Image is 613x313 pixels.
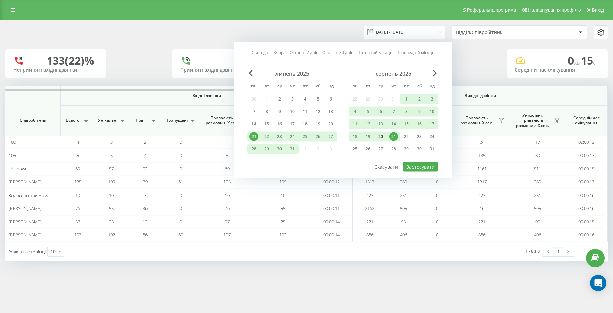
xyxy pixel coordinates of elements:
[225,219,230,225] span: 57
[568,53,581,68] span: 0
[311,189,353,202] td: 00:00:11
[314,107,322,116] div: 12
[273,132,286,142] div: ср 23 лип 2025 р.
[223,179,231,185] span: 135
[180,205,182,211] span: 0
[288,95,297,104] div: 3
[590,275,606,291] div: Open Intercom Messenger
[534,205,541,211] span: 505
[364,107,372,116] div: 5
[413,119,426,129] div: сб 16 серп 2025 р.
[226,139,228,145] span: 4
[535,152,540,159] span: 80
[313,82,323,92] abbr: субота
[387,132,400,142] div: чт 21 серп 2025 р.
[400,232,407,238] span: 406
[143,205,148,211] span: 36
[262,145,271,153] div: 29
[288,132,297,141] div: 24
[376,132,385,141] div: 20
[436,219,438,225] span: 0
[275,145,284,153] div: 30
[299,132,312,142] div: пт 25 лип 2025 р.
[9,232,42,238] span: [PERSON_NAME]
[326,107,335,116] div: 13
[290,49,318,56] a: Останні 7 днів
[525,248,540,254] div: 1 - 8 з 8
[9,152,16,159] span: 105
[74,179,81,185] span: 135
[371,162,402,172] button: Скасувати
[415,95,424,104] div: 2
[225,166,230,172] span: 69
[252,49,269,56] a: Сьогодні
[478,219,485,225] span: 221
[312,119,324,129] div: сб 19 лип 2025 р.
[180,166,182,172] span: 0
[401,219,406,225] span: 95
[262,107,271,116] div: 8
[364,145,372,153] div: 26
[75,192,80,198] span: 10
[144,152,146,159] span: 4
[349,144,362,154] div: пн 25 серп 2025 р.
[247,70,337,77] div: липень 2025
[75,205,80,211] span: 76
[273,94,286,104] div: ср 2 лип 2025 р.
[553,247,563,256] a: 1
[109,192,114,198] span: 10
[428,120,436,129] div: 17
[110,152,113,159] span: 5
[402,145,411,153] div: 29
[402,132,411,141] div: 22
[322,49,353,56] a: Останні 30 днів
[324,94,337,104] div: нд 6 лип 2025 р.
[314,95,322,104] div: 5
[275,120,284,129] div: 16
[428,132,436,141] div: 24
[513,113,552,129] span: Унікальні, тривалість розмови > Х сек.
[225,205,230,211] span: 76
[363,82,373,92] abbr: вівторок
[366,232,373,238] span: 886
[288,120,297,129] div: 17
[279,232,286,238] span: 102
[247,132,260,142] div: пн 21 лип 2025 р.
[574,59,581,66] span: хв
[565,189,608,202] td: 00:00:16
[565,162,608,175] td: 00:00:15
[400,144,413,154] div: пт 29 серп 2025 р.
[400,192,407,198] span: 251
[436,232,438,238] span: 0
[389,132,398,141] div: 21
[374,107,387,117] div: ср 6 серп 2025 р.
[535,139,540,145] span: 17
[301,107,310,116] div: 11
[570,115,602,126] span: Середній час очікування
[515,67,600,73] div: Середній час очікування
[110,139,113,145] span: 3
[349,132,362,142] div: пн 18 серп 2025 р.
[247,119,260,129] div: пн 14 лип 2025 р.
[143,179,148,185] span: 79
[456,30,537,35] div: Відділ/Співробітник
[351,107,359,116] div: 4
[593,59,596,66] span: c
[387,144,400,154] div: чт 28 серп 2025 р.
[534,192,541,198] span: 251
[78,93,335,98] span: Вхідні дзвінки
[249,132,258,141] div: 21
[180,219,182,225] span: 0
[535,219,540,225] span: 95
[389,82,399,92] abbr: четвер
[247,107,260,117] div: пн 7 лип 2025 р.
[592,7,604,13] span: Вихід
[365,205,374,211] span: 2162
[273,107,286,117] div: ср 9 лип 2025 р.
[260,132,273,142] div: вт 22 лип 2025 р.
[249,82,259,92] abbr: понеділок
[396,49,434,56] a: Попередній місяць
[324,132,337,142] div: нд 27 лип 2025 р.
[274,82,285,92] abbr: середа
[301,95,310,104] div: 4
